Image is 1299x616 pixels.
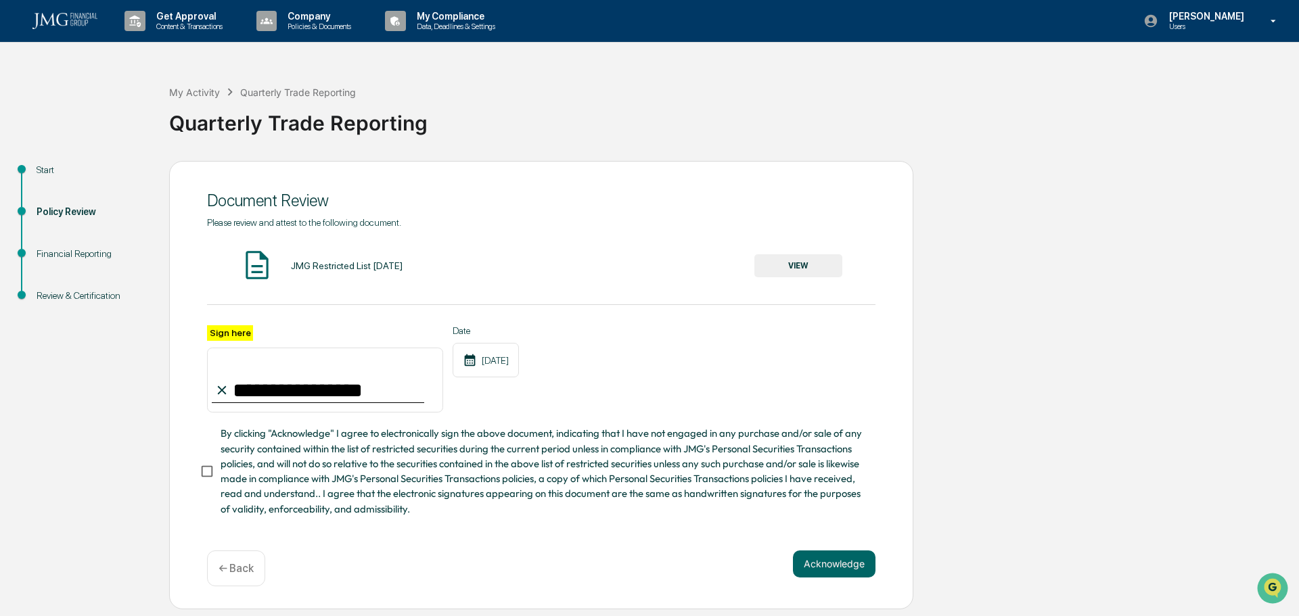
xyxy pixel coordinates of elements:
p: Policies & Documents [277,22,358,31]
p: Get Approval [145,11,229,22]
p: Data, Deadlines & Settings [406,22,502,31]
div: Document Review [207,191,875,210]
div: Financial Reporting [37,247,147,261]
p: My Compliance [406,11,502,22]
div: Quarterly Trade Reporting [240,87,356,98]
span: Please review and attest to the following document. [207,217,401,228]
div: Quarterly Trade Reporting [169,100,1292,135]
div: JMG Restricted List [DATE] [291,260,403,271]
button: Acknowledge [793,550,875,577]
p: ← Back [219,562,254,575]
img: 1746055101610-c473b297-6a78-478c-a979-82029cc54cd1 [14,103,38,128]
div: Policy Review [37,205,147,219]
p: Users [1158,22,1251,31]
label: Sign here [207,325,253,341]
div: We're available if you need us! [46,117,171,128]
div: Start [37,163,147,177]
a: Powered byPylon [95,229,164,239]
div: [DATE] [453,343,519,377]
p: Company [277,11,358,22]
div: Review & Certification [37,289,147,303]
div: Start new chat [46,103,222,117]
div: My Activity [169,87,220,98]
a: 🖐️Preclearance [8,165,93,189]
span: Attestations [112,170,168,184]
img: Document Icon [240,248,274,282]
button: Start new chat [230,108,246,124]
p: Content & Transactions [145,22,229,31]
span: Preclearance [27,170,87,184]
img: logo [32,13,97,29]
div: 🗄️ [98,172,109,183]
a: 🗄️Attestations [93,165,173,189]
span: Data Lookup [27,196,85,210]
p: How can we help? [14,28,246,50]
span: Pylon [135,229,164,239]
div: 🔎 [14,197,24,208]
span: By clicking "Acknowledge" I agree to electronically sign the above document, indicating that I ha... [221,426,865,517]
button: VIEW [754,254,842,277]
div: 🖐️ [14,172,24,183]
label: Date [453,325,519,336]
iframe: Open customer support [1256,571,1292,608]
p: [PERSON_NAME] [1158,11,1251,22]
a: 🔎Data Lookup [8,191,91,215]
